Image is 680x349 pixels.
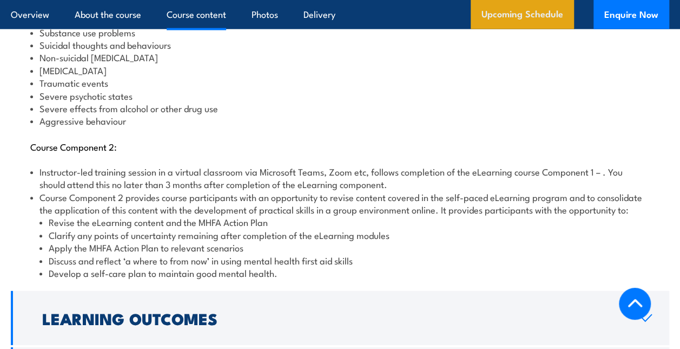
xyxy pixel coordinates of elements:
li: Course Component 2 provides course participants with an opportunity to revise content covered in ... [30,191,650,280]
li: Instructor-led training session in a virtual classroom via Microsoft Teams, Zoom etc, follows com... [30,165,650,191]
li: [MEDICAL_DATA] [30,64,650,76]
li: Discuss and reflect ‘a where to from now’ in using mental health first aid skills [39,254,650,267]
li: Revise the eLearning content and the MHFA Action Plan [39,216,650,228]
li: Suicidal thoughts and behaviours [30,38,650,51]
li: Traumatic events [30,76,650,89]
li: Severe psychotic states [30,89,650,102]
h2: Learning Outcomes [42,311,621,325]
li: Severe effects from alcohol or other drug use [30,102,650,114]
li: Apply the MHFA Action Plan to relevant scenarios [39,241,650,254]
li: Develop a self-care plan to maintain good mental health. [39,267,650,279]
a: Learning Outcomes [11,291,669,345]
li: Clarify any points of uncertainty remaining after completion of the eLearning modules [39,229,650,241]
li: Non-suicidal [MEDICAL_DATA] [30,51,650,63]
p: Course Component 2: [30,141,650,152]
li: Substance use problems [30,26,650,38]
li: Aggressive behaviour [30,114,650,127]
